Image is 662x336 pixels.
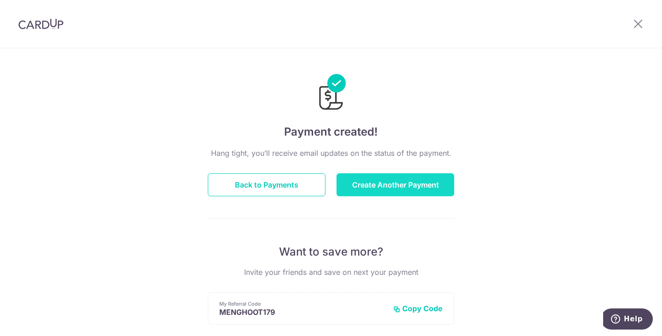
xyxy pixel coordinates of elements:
p: Hang tight, you’ll receive email updates on the status of the payment. [208,148,454,159]
p: Want to save more? [208,245,454,259]
p: Invite your friends and save on next your payment [208,267,454,278]
p: MENGHOOT179 [219,308,386,317]
p: My Referral Code [219,300,386,308]
img: Payments [316,74,346,113]
button: Back to Payments [208,173,325,196]
button: Create Another Payment [337,173,454,196]
img: CardUp [18,18,63,29]
h4: Payment created! [208,124,454,140]
button: Copy Code [393,304,443,313]
iframe: Opens a widget where you can find more information [603,308,653,331]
